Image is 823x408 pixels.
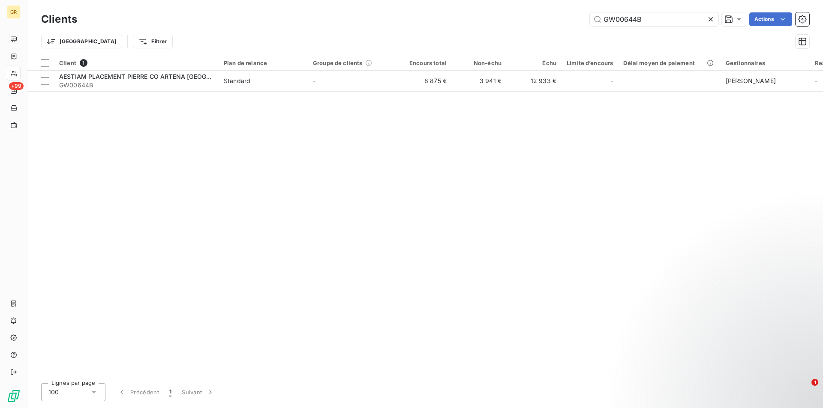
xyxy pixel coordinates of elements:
[749,12,792,26] button: Actions
[41,12,77,27] h3: Clients
[59,60,76,66] span: Client
[48,388,59,396] span: 100
[457,60,502,66] div: Non-échu
[41,35,122,48] button: [GEOGRAPHIC_DATA]
[7,389,21,403] img: Logo LeanPay
[452,71,507,91] td: 3 941 €
[169,388,171,396] span: 1
[811,379,818,386] span: 1
[112,383,164,401] button: Précédent
[397,71,452,91] td: 8 875 €
[59,81,213,89] span: GW00644B
[794,379,814,399] iframe: Intercom live chat
[224,60,303,66] div: Plan de relance
[512,60,556,66] div: Échu
[652,325,823,385] iframe: Intercom notifications message
[567,60,613,66] div: Limite d’encours
[726,60,805,66] div: Gestionnaires
[402,60,447,66] div: Encours total
[164,383,177,401] button: 1
[726,77,776,84] span: [PERSON_NAME]
[9,82,24,90] span: +99
[177,383,220,401] button: Suivant
[815,77,817,84] span: -
[59,73,249,80] span: AESTIAM PLACEMENT PIERRE CO ARTENA [GEOGRAPHIC_DATA]
[80,59,87,67] span: 1
[313,60,363,66] span: Groupe de clients
[590,12,718,26] input: Rechercher
[313,77,315,84] span: -
[623,60,715,66] div: Délai moyen de paiement
[610,77,613,85] span: -
[7,5,21,19] div: GR
[133,35,172,48] button: Filtrer
[507,71,562,91] td: 12 933 €
[224,77,250,85] div: Standard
